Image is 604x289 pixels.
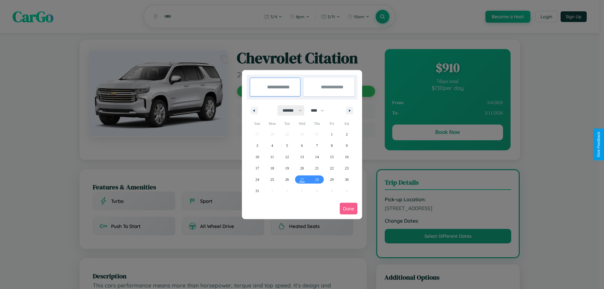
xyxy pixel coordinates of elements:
span: 6 [301,140,303,151]
span: 14 [315,151,319,163]
span: 3 [256,140,258,151]
button: 25 [265,174,279,185]
button: 23 [339,163,354,174]
button: 18 [265,163,279,174]
button: 30 [339,174,354,185]
button: 1 [324,129,339,140]
span: 17 [255,163,259,174]
button: 21 [310,163,324,174]
button: 27 [294,174,309,185]
button: 3 [250,140,265,151]
button: 26 [280,174,294,185]
span: 15 [330,151,334,163]
button: 15 [324,151,339,163]
span: 21 [315,163,319,174]
span: 23 [345,163,349,174]
span: 16 [345,151,349,163]
span: Sat [339,119,354,129]
button: 8 [324,140,339,151]
span: 31 [255,185,259,197]
span: 28 [315,174,319,185]
span: 26 [285,174,289,185]
button: 14 [310,151,324,163]
button: 31 [250,185,265,197]
button: 13 [294,151,309,163]
span: 25 [270,174,274,185]
button: 19 [280,163,294,174]
button: Done [340,203,357,214]
span: 5 [286,140,288,151]
button: 24 [250,174,265,185]
span: 22 [330,163,334,174]
button: 28 [310,174,324,185]
span: 4 [271,140,273,151]
div: Give Feedback [596,132,601,157]
span: 13 [300,151,304,163]
button: 29 [324,174,339,185]
span: Thu [310,119,324,129]
span: 19 [285,163,289,174]
span: Wed [294,119,309,129]
button: 16 [339,151,354,163]
span: 18 [270,163,274,174]
button: 7 [310,140,324,151]
button: 4 [265,140,279,151]
button: 12 [280,151,294,163]
button: 9 [339,140,354,151]
button: 10 [250,151,265,163]
span: 9 [346,140,348,151]
span: 29 [330,174,334,185]
span: 7 [316,140,318,151]
span: 10 [255,151,259,163]
span: Mon [265,119,279,129]
button: 11 [265,151,279,163]
span: 24 [255,174,259,185]
span: 8 [331,140,333,151]
span: 11 [270,151,274,163]
span: 30 [345,174,349,185]
span: 1 [331,129,333,140]
span: Sun [250,119,265,129]
span: 2 [346,129,348,140]
button: 17 [250,163,265,174]
span: Fri [324,119,339,129]
span: Tue [280,119,294,129]
button: 22 [324,163,339,174]
button: 6 [294,140,309,151]
span: 12 [285,151,289,163]
button: 5 [280,140,294,151]
button: 2 [339,129,354,140]
span: 27 [300,174,304,185]
button: 20 [294,163,309,174]
span: 20 [300,163,304,174]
